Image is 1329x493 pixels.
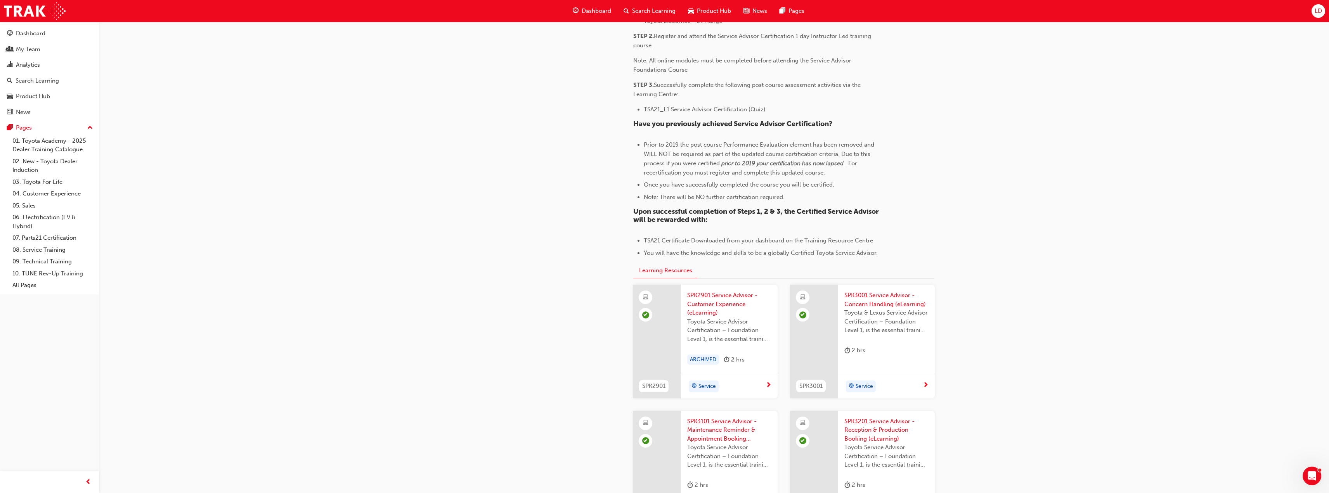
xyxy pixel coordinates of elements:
span: up-icon [87,123,93,133]
span: learningResourceType_ELEARNING-icon [800,292,806,303]
a: 05. Sales [9,200,96,212]
div: Product Hub [16,92,50,101]
span: learningRecordVerb_COMPLETE-icon [799,437,806,444]
span: pages-icon [7,125,13,131]
button: Pages [3,121,96,135]
div: Dashboard [16,29,45,38]
span: people-icon [7,46,13,53]
span: Toyota Service Advisor Certification – Foundation Level 1, is the essential training course for a... [687,317,771,344]
span: car-icon [7,93,13,100]
div: Analytics [16,61,40,69]
span: SPK3001 Service Advisor - Concern Handling (eLearning) [844,291,929,308]
div: ARCHIVED [687,355,719,365]
a: SPK2901SPK2901 Service Advisor - Customer Experience (eLearning)Toyota Service Advisor Certificat... [633,285,778,398]
a: 04. Customer Experience [9,188,96,200]
div: Pages [16,123,32,132]
span: STEP 3. [633,81,654,88]
a: Analytics [3,58,96,72]
span: Toyota & Lexus Service Advisor Certification – Foundation Level 1, is the essential training cour... [844,308,929,335]
span: learningResourceType_ELEARNING-icon [643,418,648,428]
button: Learning Resources [633,263,698,279]
span: prior to 2019 your certification has now lapsed [721,160,844,167]
span: target-icon [849,381,854,391]
a: 09. Technical Training [9,256,96,268]
a: Search Learning [3,74,96,88]
span: Dashboard [582,7,611,16]
span: duration-icon [844,346,850,355]
a: pages-iconPages [773,3,811,19]
span: next-icon [766,382,771,389]
a: news-iconNews [737,3,773,19]
span: news-icon [7,109,13,116]
span: next-icon [923,382,929,389]
span: learningRecordVerb_COMPLETE-icon [799,311,806,318]
a: 02. New - Toyota Dealer Induction [9,156,96,176]
a: SPK3001SPK3001 Service Advisor - Concern Handling (eLearning)Toyota & Lexus Service Advisor Certi... [790,285,935,398]
div: 2 hrs [844,346,865,355]
a: 01. Toyota Academy - 2025 Dealer Training Catalogue [9,135,96,156]
span: Toyota Service Advisor Certification – Foundation Level 1, is the essential training course for a... [687,443,771,469]
a: 10. TUNE Rev-Up Training [9,268,96,280]
span: SPK3101 Service Advisor - Maintenance Reminder & Appointment Booking (eLearning) [687,417,771,443]
span: Prior to 2019 the post course Performance Evaluation element has been removed and WILL NOT be req... [644,141,876,167]
span: Successfully complete the following post course assessment activities via the Learning Centre: [633,81,862,98]
img: Trak [4,2,66,20]
div: 2 hrs [687,480,708,490]
span: learningResourceType_ELEARNING-icon [643,292,648,303]
span: learningResourceType_ELEARNING-icon [800,418,806,428]
span: guage-icon [573,6,579,16]
span: Note: There will be NO further certification required. [644,194,785,201]
a: car-iconProduct Hub [682,3,737,19]
span: duration-icon [687,480,693,490]
a: News [3,105,96,119]
a: 06. Electrification (EV & Hybrid) [9,211,96,232]
span: Toyota Service Advisor Certification – Foundation Level 1, is the essential training course for a... [844,443,929,469]
span: Search Learning [632,7,676,16]
span: Once you have successfully completed the course you will be certified. [644,181,834,188]
a: 08. Service Training [9,244,96,256]
span: car-icon [688,6,694,16]
span: SPK2901 Service Advisor - Customer Experience (eLearning) [687,291,771,317]
span: learningRecordVerb_COMPLETE-icon [642,437,649,444]
a: All Pages [9,279,96,291]
span: guage-icon [7,30,13,37]
div: 2 hrs [844,480,865,490]
span: learningRecordVerb_COMPLETE-icon [642,311,649,318]
span: News [752,7,767,16]
span: TSA21 Certificate Downloaded from your dashboard on the Training Resource Centre [644,237,873,244]
span: search-icon [624,6,629,16]
span: Upon successful completion of Steps 1, 2 & 3, the Certified Service Advisor will be rewarded with: [633,207,880,224]
span: duration-icon [724,355,729,365]
div: News [16,108,31,117]
span: You will have the knowledge and skills to be a globally Certified Toyota Service Advisor. [644,249,878,256]
span: duration-icon [844,480,850,490]
a: My Team [3,42,96,57]
a: 07. Parts21 Certification [9,232,96,244]
span: LD [1315,7,1322,16]
span: STEP 2. [633,33,654,40]
button: DashboardMy TeamAnalyticsSearch LearningProduct HubNews [3,25,96,121]
span: Register and attend the Service Advisor Certification 1 day Instructor Led training course. [633,33,873,49]
span: Pages [788,7,804,16]
span: prev-icon [85,477,91,487]
a: search-iconSearch Learning [617,3,682,19]
iframe: Intercom live chat [1303,467,1321,485]
span: Service [856,382,873,391]
span: search-icon [7,78,12,85]
button: LD [1312,4,1325,18]
a: 03. Toyota For Life [9,176,96,188]
span: Product Hub [697,7,731,16]
span: target-icon [691,381,697,391]
span: SPK3001 [799,382,823,391]
span: . For recertification you must register and complete this updated course. [644,160,859,176]
a: Dashboard [3,26,96,41]
span: Have you previously achieved Service Advisor Certification? [633,119,832,128]
span: chart-icon [7,62,13,69]
span: news-icon [743,6,749,16]
a: guage-iconDashboard [567,3,617,19]
span: Note: All online modules must be completed before attending the Service Advisor Foundations Course [633,57,853,73]
span: Service [698,382,716,391]
div: 2 hrs [724,355,745,365]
